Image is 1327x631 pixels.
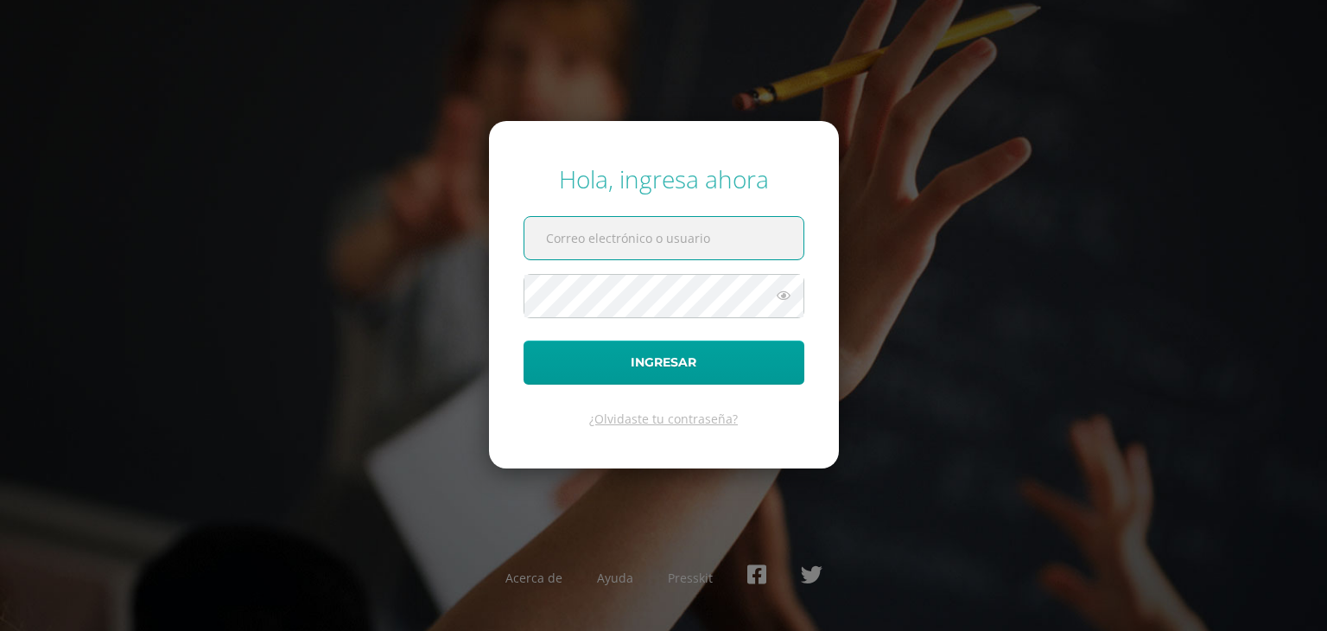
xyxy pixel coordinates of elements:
[524,163,804,195] div: Hola, ingresa ahora
[589,411,738,427] a: ¿Olvidaste tu contraseña?
[597,570,633,586] a: Ayuda
[505,570,562,586] a: Acerca de
[524,341,804,385] button: Ingresar
[668,570,713,586] a: Presskit
[524,217,803,259] input: Correo electrónico o usuario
